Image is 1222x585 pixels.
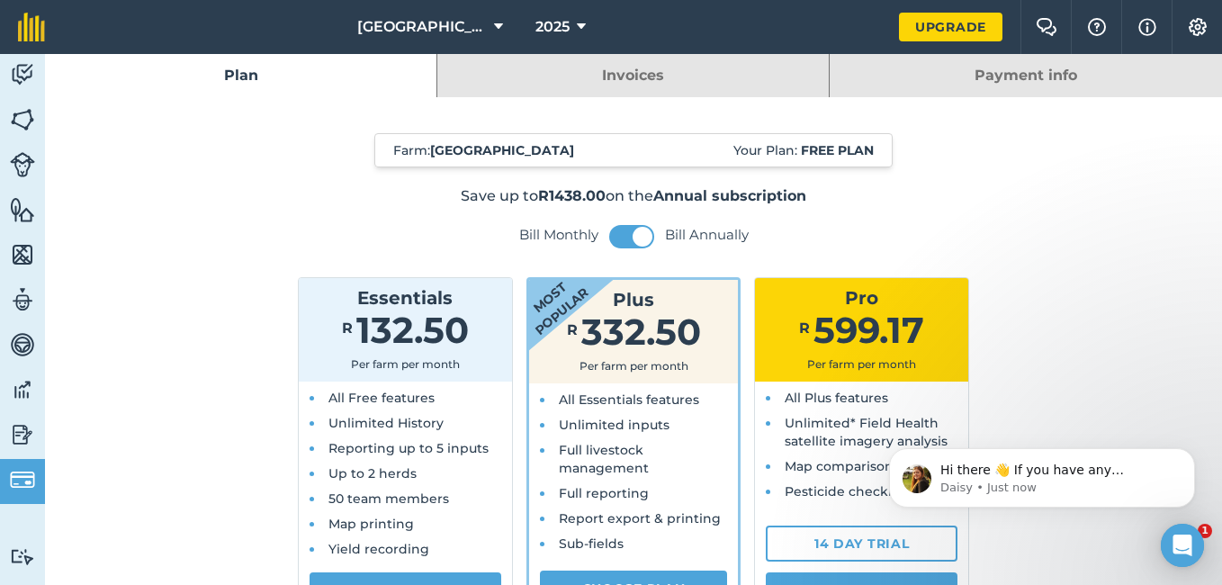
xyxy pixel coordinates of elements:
[10,61,35,88] img: svg+xml;base64,PD94bWwgdmVyc2lvbj0iMS4wIiBlbmNvZGluZz0idXRmLTgiPz4KPCEtLSBHZW5lcmF0b3I6IEFkb2JlIE...
[10,331,35,358] img: svg+xml;base64,PD94bWwgdmVyc2lvbj0iMS4wIiBlbmNvZGluZz0idXRmLTgiPz4KPCEtLSBHZW5lcmF0b3I6IEFkb2JlIE...
[1198,524,1212,538] span: 1
[559,535,624,552] span: Sub-fields
[351,357,460,371] span: Per farm per month
[328,516,414,532] span: Map printing
[766,526,957,562] a: 14 day trial
[899,13,1002,41] a: Upgrade
[535,16,570,38] span: 2025
[559,510,721,526] span: Report export & printing
[559,391,699,408] span: All Essentials features
[519,226,598,244] label: Bill Monthly
[785,458,894,474] span: Map comparison
[559,417,669,433] span: Unlimited inputs
[328,440,489,456] span: Reporting up to 5 inputs
[733,141,874,159] span: Your Plan:
[1161,524,1204,567] div: Open Intercom Messenger
[393,141,574,159] span: Farm :
[785,415,948,449] span: Unlimited* Field Health satellite imagery analysis
[653,187,806,204] strong: Annual subscription
[45,54,436,97] a: Plan
[328,415,444,431] span: Unlimited History
[10,376,35,403] img: svg+xml;base64,PD94bWwgdmVyc2lvbj0iMS4wIiBlbmNvZGluZz0idXRmLTgiPz4KPCEtLSBHZW5lcmF0b3I6IEFkb2JlIE...
[10,467,35,492] img: svg+xml;base64,PD94bWwgdmVyc2lvbj0iMS4wIiBlbmNvZGluZz0idXRmLTgiPz4KPCEtLSBHZW5lcmF0b3I6IEFkb2JlIE...
[801,142,874,158] strong: Free plan
[538,187,606,204] strong: R1438.00
[10,241,35,268] img: svg+xml;base64,PHN2ZyB4bWxucz0iaHR0cDovL3d3dy53My5vcmcvMjAwMC9zdmciIHdpZHRoPSI1NiIgaGVpZ2h0PSI2MC...
[356,308,469,352] span: 132.50
[328,390,435,406] span: All Free features
[328,465,417,481] span: Up to 2 herds
[665,226,749,244] label: Bill Annually
[10,421,35,448] img: svg+xml;base64,PD94bWwgdmVyc2lvbj0iMS4wIiBlbmNvZGluZz0idXRmLTgiPz4KPCEtLSBHZW5lcmF0b3I6IEFkb2JlIE...
[559,442,649,476] span: Full livestock management
[10,196,35,223] img: svg+xml;base64,PHN2ZyB4bWxucz0iaHR0cDovL3d3dy53My5vcmcvMjAwMC9zdmciIHdpZHRoPSI1NiIgaGVpZ2h0PSI2MC...
[10,286,35,313] img: svg+xml;base64,PD94bWwgdmVyc2lvbj0iMS4wIiBlbmNvZGluZz0idXRmLTgiPz4KPCEtLSBHZW5lcmF0b3I6IEFkb2JlIE...
[430,142,574,158] strong: [GEOGRAPHIC_DATA]
[845,287,878,309] span: Pro
[567,321,578,338] span: R
[357,16,487,38] span: [GEOGRAPHIC_DATA]
[862,410,1222,536] iframe: Intercom notifications message
[1086,18,1108,36] img: A question mark icon
[1138,16,1156,38] img: svg+xml;base64,PHN2ZyB4bWxucz0iaHR0cDovL3d3dy53My5vcmcvMjAwMC9zdmciIHdpZHRoPSIxNyIgaGVpZ2h0PSIxNy...
[1187,18,1209,36] img: A cog icon
[830,54,1222,97] a: Payment info
[1036,18,1057,36] img: Two speech bubbles overlapping with the left bubble in the forefront
[785,390,888,406] span: All Plus features
[437,54,829,97] a: Invoices
[559,485,649,501] span: Full reporting
[357,287,453,309] span: Essentials
[807,357,916,371] span: Per farm per month
[328,490,449,507] span: 50 team members
[785,483,910,499] span: Pesticide checking
[613,289,654,310] span: Plus
[10,548,35,565] img: svg+xml;base64,PD94bWwgdmVyc2lvbj0iMS4wIiBlbmNvZGluZz0idXRmLTgiPz4KPCEtLSBHZW5lcmF0b3I6IEFkb2JlIE...
[18,13,45,41] img: fieldmargin Logo
[475,228,623,364] strong: Most popular
[580,359,688,373] span: Per farm per month
[175,185,1092,207] p: Save up to on the
[581,310,701,354] span: 332.50
[10,152,35,177] img: svg+xml;base64,PD94bWwgdmVyc2lvbj0iMS4wIiBlbmNvZGluZz0idXRmLTgiPz4KPCEtLSBHZW5lcmF0b3I6IEFkb2JlIE...
[813,308,924,352] span: 599.17
[328,541,429,557] span: Yield recording
[10,106,35,133] img: svg+xml;base64,PHN2ZyB4bWxucz0iaHR0cDovL3d3dy53My5vcmcvMjAwMC9zdmciIHdpZHRoPSI1NiIgaGVpZ2h0PSI2MC...
[342,319,353,337] span: R
[799,319,810,337] span: R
